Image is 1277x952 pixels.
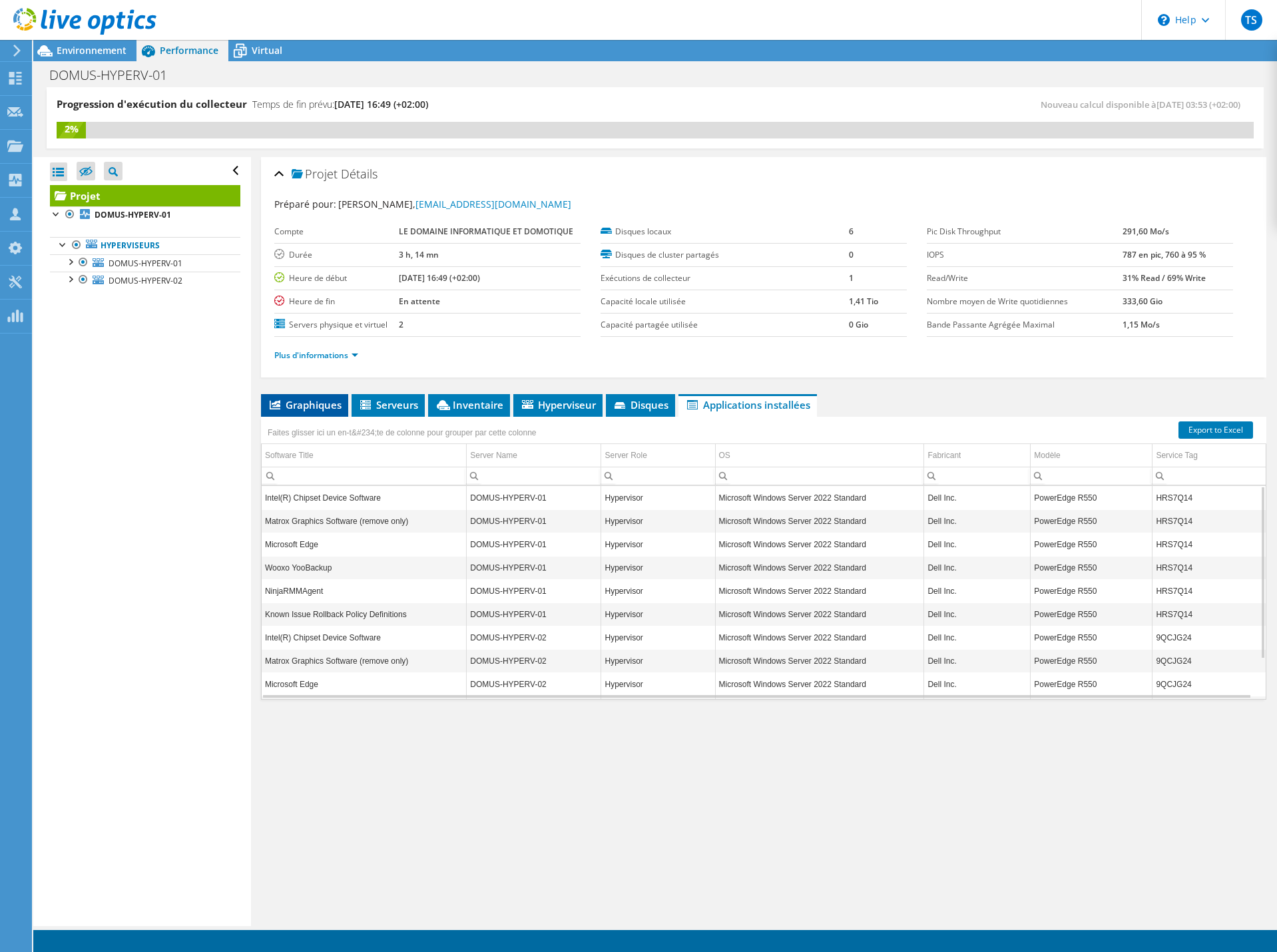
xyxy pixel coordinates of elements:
b: [DATE] 16:49 (+02:00) [399,272,480,284]
td: Column Server Role, Value Hypervisor [601,649,715,672]
td: Column Software Title, Value Microsoft Edge [262,533,467,556]
td: Column Server Name, Value DOMUS-HYPERV-01 [467,509,601,533]
span: [DATE] 16:49 (+02:00) [334,98,428,111]
td: Column OS, Value Microsoft Windows Server 2022 Standard [715,579,924,602]
a: [EMAIL_ADDRESS][DOMAIN_NAME] [415,198,571,210]
a: Hyperviseurs [50,237,240,254]
label: Disques locaux [601,225,849,238]
span: Disques [613,398,668,411]
td: Column Server Name, Value DOMUS-HYPERV-02 [467,649,601,672]
td: Server Name Column [467,444,601,467]
td: Column Service Tag, Value HRS7Q14 [1152,486,1266,509]
label: Disques de cluster partagés [601,248,849,262]
td: Column Modèle, Value PowerEdge R550 [1031,509,1152,533]
td: Column Service Tag, Value HRS7Q14 [1152,509,1266,533]
td: Column Server Name, Value DOMUS-HYPERV-01 [467,556,601,579]
td: Column OS, Value Microsoft Windows Server 2022 Standard [715,626,924,649]
td: Column OS, Value Microsoft Windows Server 2022 Standard [715,649,924,672]
span: Inventaire [435,398,503,411]
td: Column Server Role, Value Hypervisor [601,626,715,649]
td: Column Server Name, Value DOMUS-HYPERV-01 [467,533,601,556]
label: Pic Disk Throughput [927,225,1123,238]
a: DOMUS-HYPERV-01 [50,254,240,272]
td: Column Service Tag, Value 9QCJG24 [1152,649,1266,672]
a: DOMUS-HYPERV-01 [50,206,240,224]
td: Column Software Title, Value Microsoft Edge [262,672,467,696]
b: 291,60 Mo/s [1123,226,1169,237]
td: Server Role Column [601,444,715,467]
b: 31% Read / 69% Write [1123,272,1206,284]
td: Column Server Role, Value Hypervisor [601,672,715,696]
svg: \n [1158,14,1170,26]
span: Performance [160,44,218,57]
td: Fabricant Column [924,444,1031,467]
div: Server Role [605,447,646,463]
td: Column Software Title, Filter cell [262,467,467,485]
td: Column Server Role, Value Hypervisor [601,556,715,579]
td: Column Server Role, Value Hypervisor [601,486,715,509]
td: Column Server Role, Value Hypervisor [601,509,715,533]
label: Servers physique et virtuel [274,318,399,332]
td: Column Software Title, Value Matrox Graphics Software (remove only) [262,649,467,672]
label: Préparé pour: [274,198,336,210]
a: Plus d'informations [274,350,358,361]
td: Column Software Title, Value Intel(R) Chipset Device Software [262,486,467,509]
label: IOPS [927,248,1123,262]
div: Server Name [470,447,517,463]
b: 1,15 Mo/s [1123,319,1160,330]
b: LE DOMAINE INFORMATIQUE ET DOMOTIQUE [399,226,573,237]
td: Column Software Title, Value NinjaRMMAgent [262,579,467,602]
td: Column Server Name, Filter cell [467,467,601,485]
span: [DATE] 03:53 (+02:00) [1156,99,1240,111]
b: 1,41 Tio [849,296,878,307]
td: Column Service Tag, Value HRS7Q14 [1152,579,1266,602]
h1: DOMUS-HYPERV-01 [43,68,188,83]
td: Column Software Title, Value Matrox Graphics Software (remove only) [262,509,467,533]
td: Column Software Title, Value Known Issue Rollback Policy Definitions [262,602,467,626]
span: DOMUS-HYPERV-01 [109,258,182,269]
td: Column Fabricant, Value Dell Inc. [924,486,1031,509]
td: Column OS, Filter cell [715,467,924,485]
td: Column Server Role, Value Hypervisor [601,579,715,602]
span: TS [1241,9,1262,31]
td: Column Modèle, Value PowerEdge R550 [1031,672,1152,696]
td: Modèle Column [1031,444,1152,467]
td: Column Service Tag, Value 9QCJG24 [1152,672,1266,696]
td: Column Server Name, Value DOMUS-HYPERV-01 [467,602,601,626]
td: Column Service Tag, Value HRS7Q14 [1152,602,1266,626]
td: Column OS, Value Microsoft Windows Server 2022 Standard [715,509,924,533]
label: Nombre moyen de Write quotidiennes [927,295,1123,308]
td: Column OS, Value Microsoft Windows Server 2022 Standard [715,556,924,579]
b: 1 [849,272,854,284]
b: 0 [849,249,854,260]
td: Column Fabricant, Value Dell Inc. [924,672,1031,696]
label: Read/Write [927,272,1123,285]
b: En attente [399,296,440,307]
td: Column Fabricant, Value Dell Inc. [924,556,1031,579]
td: Column OS, Value Microsoft Windows Server 2022 Standard [715,486,924,509]
div: OS [719,447,730,463]
td: Column Server Role, Value Hypervisor [601,602,715,626]
span: DOMUS-HYPERV-02 [109,275,182,286]
label: Capacité locale utilisée [601,295,849,308]
td: Column Modèle, Value PowerEdge R550 [1031,533,1152,556]
td: Column Service Tag, Value HRS7Q14 [1152,533,1266,556]
b: 2 [399,319,403,330]
td: Column Server Name, Value DOMUS-HYPERV-01 [467,486,601,509]
b: 333,60 Gio [1123,296,1162,307]
span: Nouveau calcul disponible à [1041,99,1247,111]
div: 2% [57,122,86,136]
label: Compte [274,225,399,238]
label: Bande Passante Agrégée Maximal [927,318,1123,332]
td: Service Tag Column [1152,444,1266,467]
td: Column Fabricant, Value Dell Inc. [924,533,1031,556]
td: Column Server Name, Value DOMUS-HYPERV-02 [467,672,601,696]
span: Environnement [57,44,127,57]
td: Column Fabricant, Value Dell Inc. [924,579,1031,602]
span: Détails [341,166,378,182]
label: Heure de fin [274,295,399,308]
td: Column Service Tag, Value 9QCJG24 [1152,626,1266,649]
td: OS Column [715,444,924,467]
td: Column Modèle, Value PowerEdge R550 [1031,626,1152,649]
span: Applications installées [685,398,810,411]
